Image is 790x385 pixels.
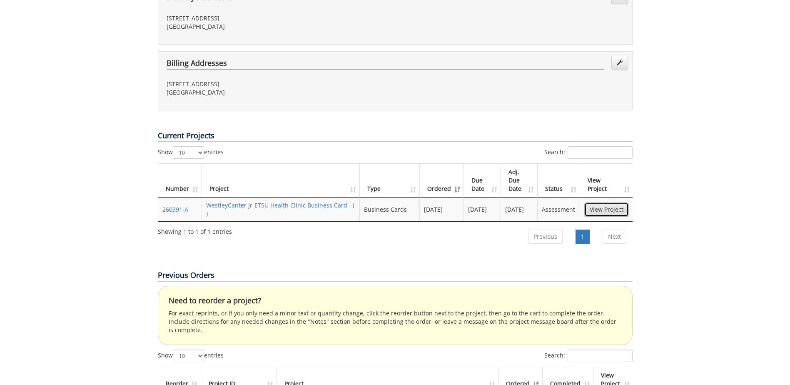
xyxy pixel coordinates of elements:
[162,205,188,213] a: 260391-A
[158,164,202,197] th: Number: activate to sort column ascending
[420,197,464,221] td: [DATE]
[158,224,232,236] div: Showing 1 to 1 of 1 entries
[169,309,622,334] p: For exact reprints, or if you only need a minor text or quantity change, click the reorder button...
[464,164,501,197] th: Due Date: activate to sort column ascending
[544,350,633,362] label: Search:
[158,350,224,362] label: Show entries
[568,350,633,362] input: Search:
[603,230,626,244] a: Next
[173,146,204,159] select: Showentries
[538,197,580,221] td: Assessment
[420,164,464,197] th: Ordered: activate to sort column ascending
[206,201,354,217] a: WestleyCanter Jr-ETSU Health Clinic Business Card - ( )
[202,164,360,197] th: Project: activate to sort column ascending
[576,230,590,244] a: 1
[501,164,538,197] th: Adj. Due Date: activate to sort column ascending
[167,22,389,31] p: [GEOGRAPHIC_DATA]
[568,146,633,159] input: Search:
[360,197,420,221] td: Business Cards
[584,202,629,217] a: View Project
[538,164,580,197] th: Status: activate to sort column ascending
[464,197,501,221] td: [DATE]
[167,80,389,88] p: [STREET_ADDRESS]
[158,130,633,142] p: Current Projects
[360,164,420,197] th: Type: activate to sort column ascending
[528,230,563,244] a: Previous
[167,88,389,97] p: [GEOGRAPHIC_DATA]
[580,164,633,197] th: View Project: activate to sort column ascending
[544,146,633,159] label: Search:
[167,14,389,22] p: [STREET_ADDRESS]
[158,270,633,282] p: Previous Orders
[158,146,224,159] label: Show entries
[169,297,622,305] h4: Need to reorder a project?
[611,56,628,70] a: Edit Addresses
[173,350,204,362] select: Showentries
[501,197,538,221] td: [DATE]
[167,59,604,70] h4: Billing Addresses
